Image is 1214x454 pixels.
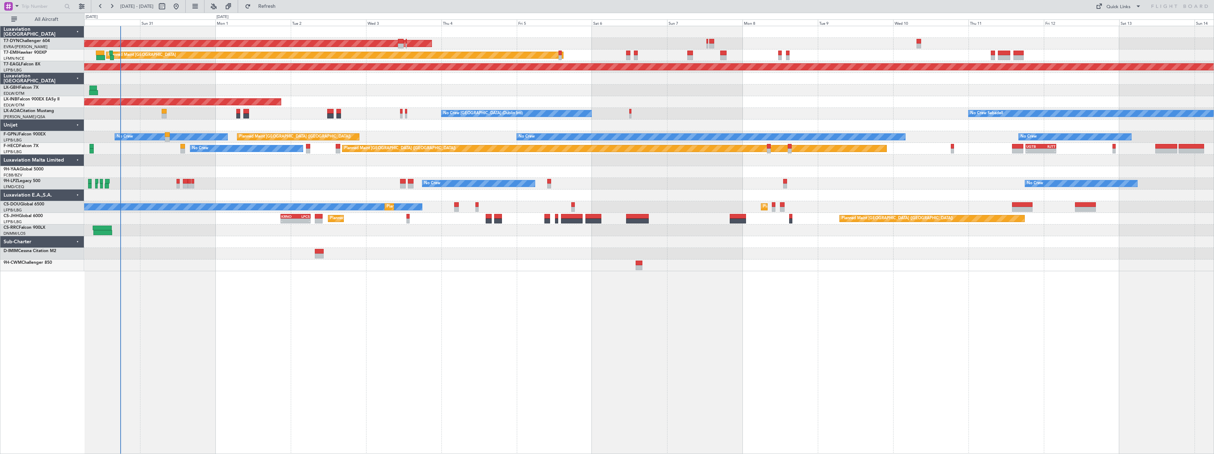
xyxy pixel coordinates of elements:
a: 9H-LPZLegacy 500 [4,179,40,183]
div: Sat 30 [65,19,140,26]
div: Planned Maint [GEOGRAPHIC_DATA] ([GEOGRAPHIC_DATA]) [763,202,874,212]
div: No Crew Sabadell [970,108,1003,119]
span: LX-INB [4,97,17,101]
div: - [295,219,310,223]
a: LFPB/LBG [4,149,22,155]
div: Sat 13 [1119,19,1195,26]
div: Fri 5 [517,19,592,26]
div: [DATE] [216,14,229,20]
a: F-HECDFalcon 7X [4,144,39,148]
div: No Crew [1021,132,1037,142]
a: CS-RRCFalcon 900LX [4,226,45,230]
a: T7-EMIHawker 900XP [4,51,47,55]
div: - [1041,149,1055,153]
a: F-GPNJFalcon 900EX [4,132,46,136]
span: LX-GBH [4,86,19,90]
a: T7-EAGLFalcon 8X [4,62,40,66]
span: Refresh [252,4,282,9]
a: LFMN/NCE [4,56,24,61]
a: LFPB/LBG [4,208,22,213]
div: KRNO [281,214,296,219]
button: Refresh [242,1,284,12]
a: DNMM/LOS [4,231,25,236]
div: Planned Maint [GEOGRAPHIC_DATA] ([GEOGRAPHIC_DATA]) [842,213,953,224]
span: CS-JHH [4,214,19,218]
span: T7-EAGL [4,62,21,66]
span: 9H-YAA [4,167,19,171]
div: [DATE] [86,14,98,20]
a: T7-DYNChallenger 604 [4,39,50,43]
span: 9H-CWM [4,261,22,265]
span: D-IMIM [4,249,18,253]
div: Thu 11 [969,19,1044,26]
button: All Aircraft [8,14,77,25]
div: RJTT [1041,144,1055,149]
span: All Aircraft [18,17,75,22]
a: LFPB/LBG [4,138,22,143]
span: F-GPNJ [4,132,19,136]
div: Fri 12 [1044,19,1119,26]
div: Planned Maint [GEOGRAPHIC_DATA] ([GEOGRAPHIC_DATA]) [387,202,498,212]
div: No Crew [424,178,440,189]
div: Sun 31 [140,19,215,26]
a: [PERSON_NAME]/QSA [4,114,45,120]
span: CS-RRC [4,226,19,230]
div: - [281,219,296,223]
a: LX-AOACitation Mustang [4,109,54,113]
div: Planned Maint [GEOGRAPHIC_DATA] [108,50,176,60]
input: Trip Number [22,1,62,12]
div: Tue 9 [818,19,893,26]
a: EVRA/[PERSON_NAME] [4,44,47,50]
span: T7-EMI [4,51,17,55]
div: Planned Maint [GEOGRAPHIC_DATA] ([GEOGRAPHIC_DATA]) [239,132,351,142]
a: CS-DOUGlobal 6500 [4,202,44,206]
div: No Crew [1027,178,1043,189]
div: Mon 8 [742,19,818,26]
span: T7-DYN [4,39,19,43]
a: EDLW/DTM [4,103,24,108]
span: 9H-LPZ [4,179,18,183]
a: 9H-CWMChallenger 850 [4,261,52,265]
div: No Crew [GEOGRAPHIC_DATA] (Dublin Intl) [443,108,523,119]
a: LX-INBFalcon 900EX EASy II [4,97,59,101]
span: LX-AOA [4,109,20,113]
div: UGTB [1026,144,1041,149]
div: LPCS [295,214,310,219]
div: Tue 2 [291,19,366,26]
div: Sat 6 [592,19,667,26]
div: Wed 3 [366,19,441,26]
span: [DATE] - [DATE] [120,3,154,10]
a: LFPB/LBG [4,219,22,225]
div: No Crew [117,132,133,142]
div: - [1026,149,1041,153]
div: Planned Maint [GEOGRAPHIC_DATA] ([GEOGRAPHIC_DATA]) [344,143,456,154]
div: Thu 4 [441,19,517,26]
a: CS-JHHGlobal 6000 [4,214,43,218]
a: D-IMIMCessna Citation M2 [4,249,56,253]
a: EDLW/DTM [4,91,24,96]
a: LFMD/CEQ [4,184,24,190]
a: FCBB/BZV [4,173,22,178]
span: CS-DOU [4,202,20,206]
div: No Crew [192,143,208,154]
a: 9H-YAAGlobal 5000 [4,167,44,171]
div: Planned Maint [GEOGRAPHIC_DATA] ([GEOGRAPHIC_DATA]) [330,213,441,224]
span: F-HECD [4,144,19,148]
div: Mon 1 [215,19,291,26]
div: Sun 7 [667,19,742,26]
div: Quick Links [1106,4,1131,11]
button: Quick Links [1092,1,1145,12]
div: Wed 10 [893,19,969,26]
a: LFPB/LBG [4,68,22,73]
a: LX-GBHFalcon 7X [4,86,39,90]
div: No Crew [519,132,535,142]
